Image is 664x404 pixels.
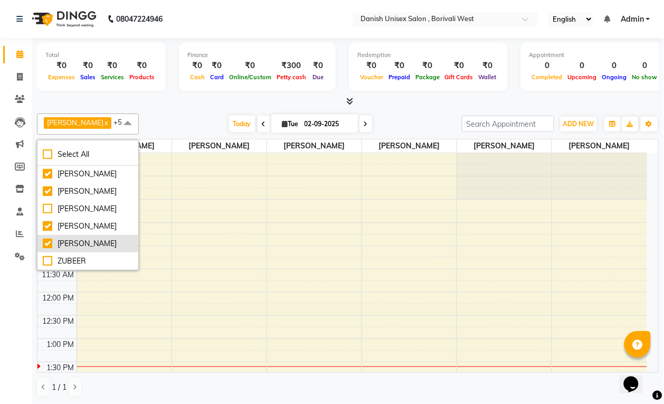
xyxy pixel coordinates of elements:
[413,60,442,72] div: ₹0
[103,118,108,127] a: x
[41,293,77,304] div: 12:00 PM
[187,60,207,72] div: ₹0
[357,60,386,72] div: ₹0
[462,116,554,132] input: Search Appointment
[45,73,78,81] span: Expenses
[565,60,600,72] div: 0
[226,73,274,81] span: Online/Custom
[476,60,499,72] div: ₹0
[561,117,597,131] button: ADD NEW
[43,203,133,214] div: [PERSON_NAME]
[78,60,98,72] div: ₹0
[552,139,647,153] span: [PERSON_NAME]
[362,139,457,153] span: [PERSON_NAME]
[187,51,327,60] div: Finance
[43,238,133,249] div: [PERSON_NAME]
[529,51,660,60] div: Appointment
[77,139,172,153] span: [PERSON_NAME]
[386,73,413,81] span: Prepaid
[27,4,99,34] img: logo
[630,60,660,72] div: 0
[413,73,442,81] span: Package
[41,316,77,327] div: 12:30 PM
[600,60,630,72] div: 0
[116,4,163,34] b: 08047224946
[274,60,309,72] div: ₹300
[442,60,476,72] div: ₹0
[37,139,77,151] div: Stylist
[267,139,362,153] span: [PERSON_NAME]
[78,73,98,81] span: Sales
[630,73,660,81] span: No show
[563,120,594,128] span: ADD NEW
[52,382,67,393] span: 1 / 1
[386,60,413,72] div: ₹0
[280,120,301,128] span: Tue
[98,60,127,72] div: ₹0
[600,73,630,81] span: Ongoing
[357,51,499,60] div: Redemption
[187,73,207,81] span: Cash
[226,60,274,72] div: ₹0
[442,73,476,81] span: Gift Cards
[457,139,552,153] span: [PERSON_NAME]
[529,73,565,81] span: Completed
[172,139,267,153] span: [PERSON_NAME]
[45,60,78,72] div: ₹0
[47,118,103,127] span: [PERSON_NAME]
[43,186,133,197] div: [PERSON_NAME]
[43,149,133,160] div: Select All
[207,73,226,81] span: Card
[98,73,127,81] span: Services
[229,116,255,132] span: Today
[40,269,77,280] div: 11:30 AM
[476,73,499,81] span: Wallet
[301,116,354,132] input: 2025-09-02
[127,60,157,72] div: ₹0
[45,339,77,350] div: 1:00 PM
[310,73,326,81] span: Due
[274,73,309,81] span: Petty cash
[529,60,565,72] div: 0
[127,73,157,81] span: Products
[565,73,600,81] span: Upcoming
[620,362,653,393] iframe: chat widget
[357,73,386,81] span: Voucher
[43,256,133,267] div: ZUBEER
[45,362,77,373] div: 1:30 PM
[113,118,130,126] span: +5
[43,168,133,180] div: [PERSON_NAME]
[309,60,327,72] div: ₹0
[45,51,157,60] div: Total
[621,14,644,25] span: Admin
[43,221,133,232] div: [PERSON_NAME]
[207,60,226,72] div: ₹0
